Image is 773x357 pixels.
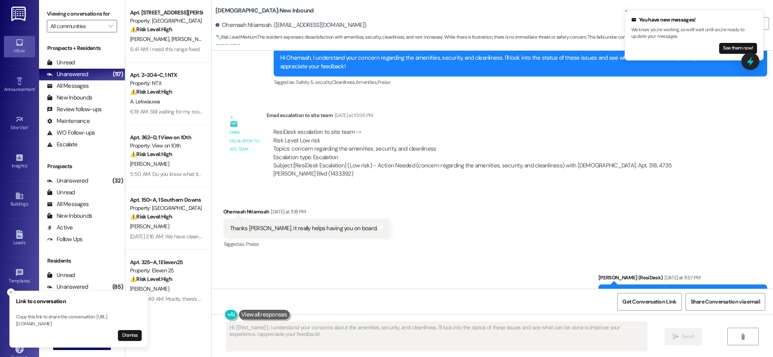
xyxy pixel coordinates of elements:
div: New Inbounds [47,94,92,102]
button: See them now! [719,43,757,54]
span: • [30,277,31,282]
button: Close toast [622,7,630,15]
span: • [28,124,29,129]
div: 6:41 AM: I need this range fixed [130,46,200,53]
button: Share Conversation via email [686,293,765,311]
div: [DATE] at 11:18 PM [269,208,306,216]
span: Praise [246,241,259,247]
button: Close toast [7,288,15,296]
span: [PERSON_NAME] [130,285,169,292]
div: Subject: [ResiDesk Escalation] (Low risk) - Action Needed (concern regarding the amenities, secur... [273,162,710,178]
div: Residents [39,257,125,265]
div: New Inbounds [47,212,92,220]
div: [PERSON_NAME] (ResiDesk) [598,274,767,284]
a: Buildings [4,189,35,210]
div: ResiDesk escalation to site team -> Risk Level: Low risk Topics: concern regarding the amenities,... [273,128,710,162]
div: Property: Eleven 25 [130,266,202,275]
a: Insights • [4,151,35,172]
span: [PERSON_NAME] [130,36,171,43]
i:  [673,334,679,340]
div: Unread [47,188,75,197]
button: Dismiss [118,330,142,341]
div: Property: [GEOGRAPHIC_DATA] [130,17,202,25]
div: Email escalation to site team [230,128,260,153]
div: (85) [110,281,125,293]
div: Tagged as: [223,238,390,250]
div: Thanks [PERSON_NAME]. It really helps having you on board. [230,224,378,233]
div: Property: NTX [130,79,202,87]
span: • [27,162,28,167]
span: Share Conversation via email [691,298,760,306]
div: Unanswered [47,177,88,185]
a: Account [4,304,35,325]
strong: ⚠️ Risk Level: High [130,213,172,220]
button: Send [664,328,702,345]
div: Maintenance [47,117,90,125]
div: (32) [110,175,125,187]
strong: ⚠️ Risk Level: High [130,151,172,158]
div: You have new messages! [631,16,757,24]
div: 6:19 AM: Still waiting for my room ceiling fan to be replaced. The maintenance guy said he will r... [130,108,467,115]
div: Hi Ohemaah, I understand your concern regarding the amenities, security, and cleanliness. I'll lo... [280,54,755,71]
div: Unanswered [47,70,88,78]
div: Unread [47,59,75,67]
div: Apt. [STREET_ADDRESS][PERSON_NAME] [130,9,202,17]
div: WO Follow-ups [47,129,95,137]
div: Property: View on 10th [130,142,202,150]
div: Apt. 150~A, 1 Southern Downs [130,196,202,204]
span: [PERSON_NAME] [130,223,169,230]
div: [DATE] at 11:57 PM [663,274,700,282]
div: [DATE] at 10:56 PM [333,111,373,119]
strong: 🔧 Risk Level: Medium [216,34,257,40]
span: A. Lekwauwa [130,98,160,105]
a: Templates • [4,266,35,287]
a: Inbox [4,36,35,57]
span: Amenities , [356,79,378,85]
span: : The resident expresses dissatisfaction with amenities, security, cleanliness, and rent increase... [216,33,707,50]
strong: ⚠️ Risk Level: High [130,26,172,33]
div: Follow Ups [47,235,83,243]
div: Apt. 325~A, 1 Eleven25 [130,258,202,266]
i:  [109,23,113,29]
strong: ⚠️ Risk Level: High [130,275,172,282]
span: Send [682,332,694,341]
strong: ⚠️ Risk Level: High [130,88,172,95]
a: Site Visit • [4,113,35,134]
div: All Messages [47,200,89,208]
div: All Messages [47,82,89,90]
div: Escalate [47,140,77,149]
div: Active [47,224,73,232]
div: Prospects + Residents [39,44,125,52]
div: 5:50 AM: Do you know what time they are confirmed for? [130,171,260,178]
b: [DEMOGRAPHIC_DATA]: New Inbound [216,7,314,15]
span: [PERSON_NAME] [130,160,169,167]
p: Copy this link to share the conversation: [URL][DOMAIN_NAME] [16,314,142,327]
div: Ohemaah Ntiamoah. ([EMAIL_ADDRESS][DOMAIN_NAME]) [216,21,366,29]
div: Unread [47,271,75,279]
a: Leads [4,228,35,249]
p: We know you're working, so we'll wait until you're ready to update your messages. [631,27,757,40]
span: Praise [378,79,390,85]
div: (117) [111,68,125,80]
span: Cleanliness , [332,79,356,85]
div: Ohemaah Ntiamoah [223,208,390,218]
span: • [35,85,36,91]
span: Safety & security , [296,79,331,85]
span: Get Conversation Link [622,298,676,306]
textarea: Hi {{first_name}}, I understand your concerns about the amenities, security, and cleanliness. I'l... [226,322,647,351]
input: All communities [50,20,105,32]
button: Get Conversation Link [617,293,681,311]
div: Email escalation to site team [267,111,717,122]
h3: Link to conversation [16,297,142,305]
label: Viewing conversations for [47,8,117,20]
div: Review follow-ups [47,105,102,114]
i:  [740,334,746,340]
div: Prospects [39,162,125,171]
div: Unanswered [47,283,88,291]
img: ResiDesk Logo [11,7,27,21]
div: Apt. 2~204~C, 1 NTX [130,71,202,79]
div: Tagged as: [274,76,767,88]
div: Property: [GEOGRAPHIC_DATA] [130,204,202,212]
span: [PERSON_NAME] [171,36,210,43]
div: Apt. 362~D, 1 View on 10th [130,133,202,142]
